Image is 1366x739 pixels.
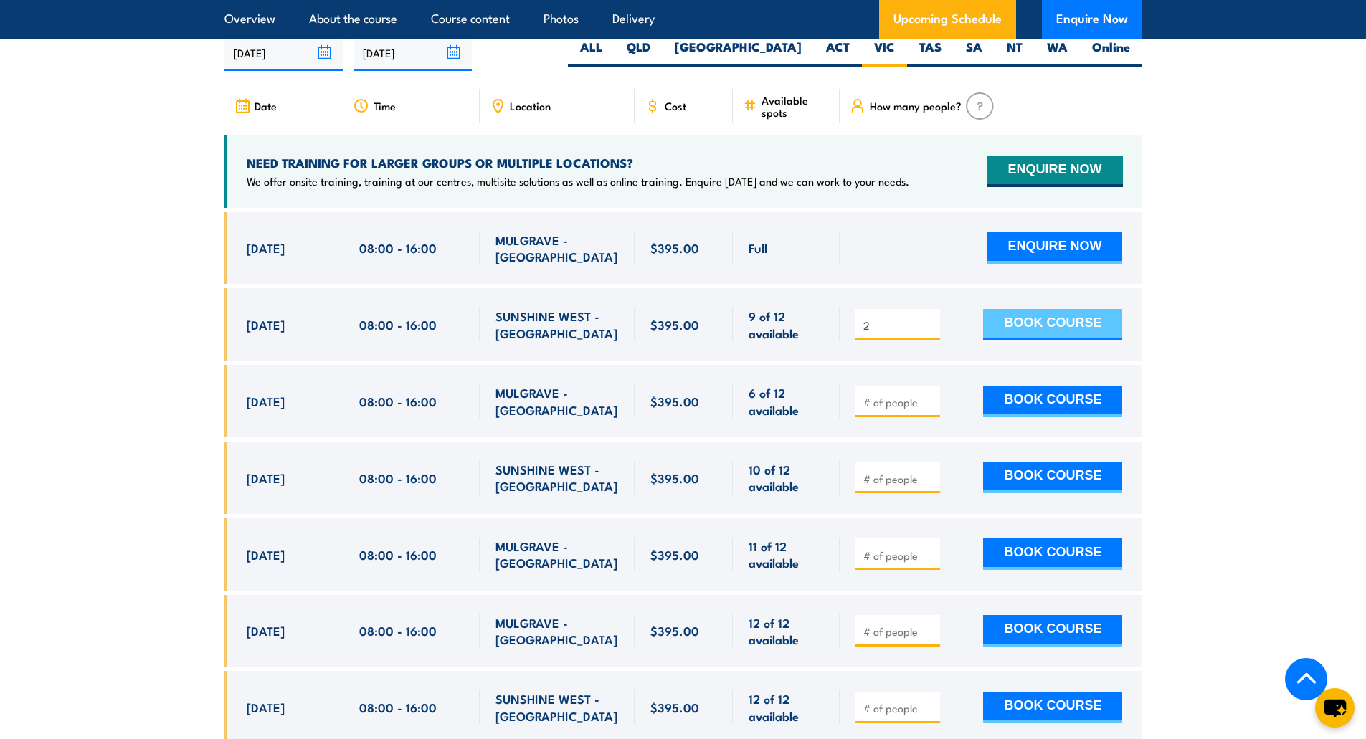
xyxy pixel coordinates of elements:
[749,239,767,256] span: Full
[762,94,830,118] span: Available spots
[987,156,1122,187] button: ENQUIRE NOW
[495,307,619,341] span: SUNSHINE WEST - [GEOGRAPHIC_DATA]
[495,538,619,571] span: MULGRAVE - [GEOGRAPHIC_DATA]
[495,690,619,724] span: SUNSHINE WEST - [GEOGRAPHIC_DATA]
[1080,39,1142,67] label: Online
[359,316,437,333] span: 08:00 - 16:00
[870,100,962,112] span: How many people?
[359,469,437,486] span: 08:00 - 16:00
[983,309,1122,340] button: BOOK COURSE
[650,393,699,409] span: $395.00
[568,39,615,67] label: ALL
[983,386,1122,417] button: BOOK COURSE
[615,39,663,67] label: QLD
[495,384,619,418] span: MULGRAVE - [GEOGRAPHIC_DATA]
[650,546,699,563] span: $395.00
[247,239,285,256] span: [DATE]
[359,546,437,563] span: 08:00 - 16:00
[359,393,437,409] span: 08:00 - 16:00
[650,469,699,486] span: $395.00
[650,699,699,715] span: $395.00
[247,174,909,189] p: We offer onsite training, training at our centres, multisite solutions as well as online training...
[983,462,1122,493] button: BOOK COURSE
[983,538,1122,570] button: BOOK COURSE
[665,100,686,112] span: Cost
[247,155,909,171] h4: NEED TRAINING FOR LARGER GROUPS OR MULTIPLE LOCATIONS?
[374,100,396,112] span: Time
[495,614,619,648] span: MULGRAVE - [GEOGRAPHIC_DATA]
[247,622,285,639] span: [DATE]
[359,622,437,639] span: 08:00 - 16:00
[863,472,935,486] input: # of people
[863,548,935,563] input: # of people
[907,39,954,67] label: TAS
[354,34,472,71] input: To date
[863,318,935,333] input: # of people
[749,690,824,724] span: 12 of 12 available
[749,307,824,341] span: 9 of 12 available
[987,232,1122,264] button: ENQUIRE NOW
[1315,688,1355,728] button: chat-button
[863,395,935,409] input: # of people
[862,39,907,67] label: VIC
[247,546,285,563] span: [DATE]
[247,699,285,715] span: [DATE]
[650,316,699,333] span: $395.00
[863,701,935,715] input: # of people
[1035,39,1080,67] label: WA
[495,461,619,495] span: SUNSHINE WEST - [GEOGRAPHIC_DATA]
[749,461,824,495] span: 10 of 12 available
[255,100,277,112] span: Date
[650,239,699,256] span: $395.00
[863,624,935,639] input: # of people
[510,100,551,112] span: Location
[650,622,699,639] span: $395.00
[247,316,285,333] span: [DATE]
[224,34,343,71] input: From date
[663,39,814,67] label: [GEOGRAPHIC_DATA]
[749,614,824,648] span: 12 of 12 available
[814,39,862,67] label: ACT
[983,615,1122,647] button: BOOK COURSE
[954,39,995,67] label: SA
[359,699,437,715] span: 08:00 - 16:00
[247,393,285,409] span: [DATE]
[247,469,285,486] span: [DATE]
[749,538,824,571] span: 11 of 12 available
[983,692,1122,723] button: BOOK COURSE
[495,232,619,265] span: MULGRAVE - [GEOGRAPHIC_DATA]
[749,384,824,418] span: 6 of 12 available
[359,239,437,256] span: 08:00 - 16:00
[995,39,1035,67] label: NT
